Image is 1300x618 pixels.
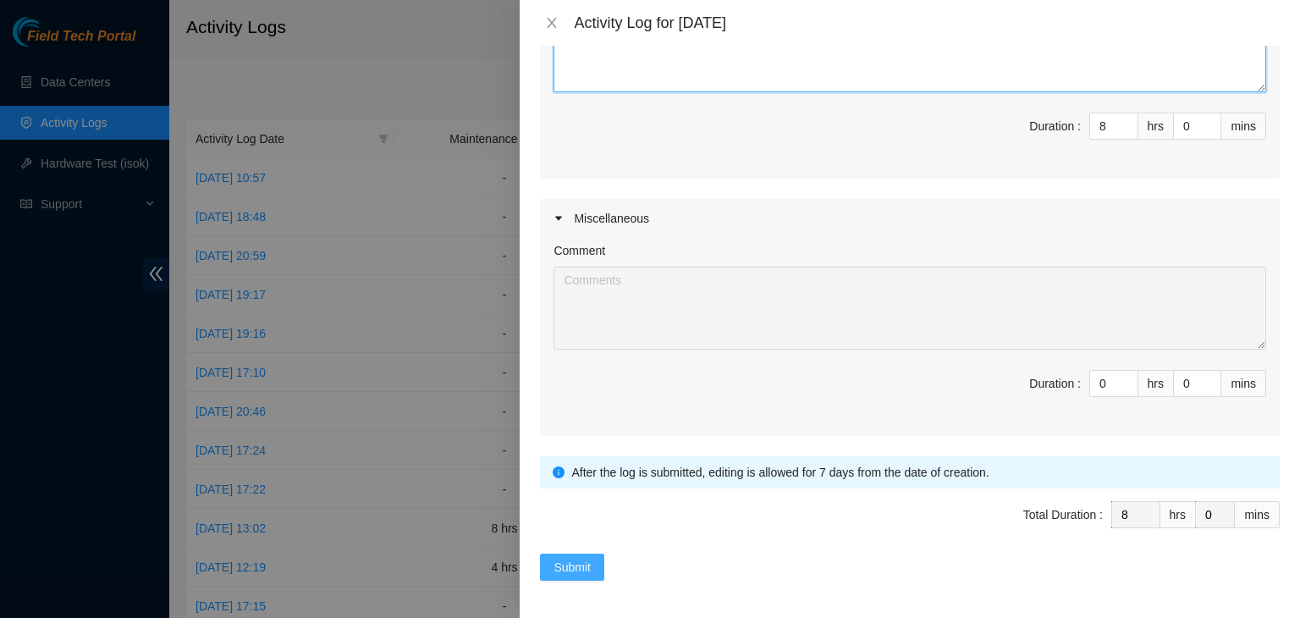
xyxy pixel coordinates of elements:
span: Increase Value [1202,113,1220,126]
span: up [1207,116,1217,126]
div: Miscellaneous [540,199,1280,238]
div: hrs [1138,370,1174,397]
span: info-circle [553,466,565,478]
div: mins [1235,501,1280,528]
div: mins [1221,113,1266,140]
div: After the log is submitted, editing is allowed for 7 days from the date of creation. [571,463,1267,482]
div: mins [1221,370,1266,397]
div: Activity Log for [DATE] [574,14,1280,32]
button: Submit [540,554,604,581]
span: Decrease Value [1119,383,1137,396]
span: down [1207,385,1217,395]
span: Decrease Value [1202,383,1220,396]
div: hrs [1138,113,1174,140]
span: up [1124,373,1134,383]
span: Increase Value [1119,371,1137,383]
div: Duration : [1029,117,1081,135]
div: hrs [1160,501,1196,528]
span: down [1124,128,1134,138]
textarea: Comment [554,267,1266,350]
label: Comment [554,241,605,260]
span: close [545,16,559,30]
span: Submit [554,558,591,577]
span: Decrease Value [1202,126,1220,139]
span: down [1207,128,1217,138]
div: Total Duration : [1023,505,1103,524]
span: Increase Value [1119,113,1137,126]
span: Increase Value [1202,371,1220,383]
span: down [1124,385,1134,395]
span: Decrease Value [1119,126,1137,139]
span: caret-right [554,213,564,223]
div: Duration : [1029,374,1081,393]
button: Close [540,15,564,31]
span: up [1124,116,1134,126]
span: up [1207,373,1217,383]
